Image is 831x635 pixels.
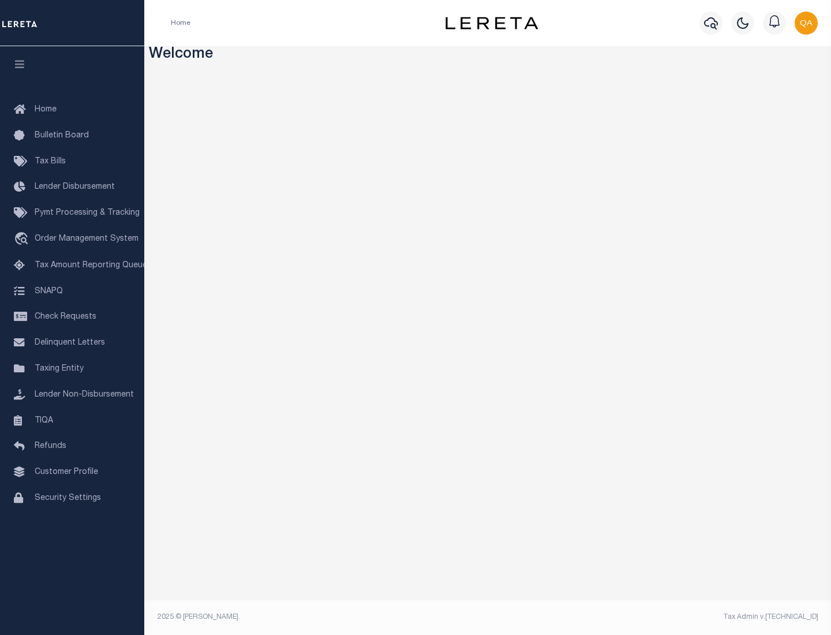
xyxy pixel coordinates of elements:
span: Taxing Entity [35,365,84,373]
span: Tax Bills [35,158,66,166]
img: logo-dark.svg [446,17,538,29]
span: Lender Disbursement [35,183,115,191]
img: svg+xml;base64,PHN2ZyB4bWxucz0iaHR0cDovL3d3dy53My5vcmcvMjAwMC9zdmciIHBvaW50ZXItZXZlbnRzPSJub25lIi... [795,12,818,35]
i: travel_explore [14,232,32,247]
span: Order Management System [35,235,138,243]
span: Check Requests [35,313,96,321]
span: Refunds [35,442,66,450]
span: SNAPQ [35,287,63,295]
span: Customer Profile [35,468,98,476]
span: Bulletin Board [35,132,89,140]
span: Security Settings [35,494,101,502]
div: 2025 © [PERSON_NAME]. [149,612,488,622]
li: Home [171,18,190,28]
h3: Welcome [149,46,827,64]
div: Tax Admin v.[TECHNICAL_ID] [496,612,818,622]
span: Delinquent Letters [35,339,105,347]
span: Tax Amount Reporting Queue [35,262,147,270]
span: Lender Non-Disbursement [35,391,134,399]
span: Pymt Processing & Tracking [35,209,140,217]
span: TIQA [35,416,53,424]
span: Home [35,106,57,114]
